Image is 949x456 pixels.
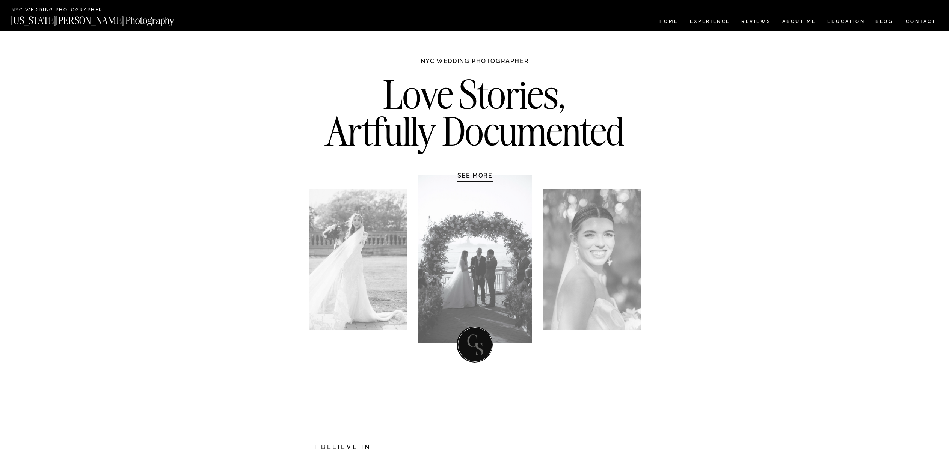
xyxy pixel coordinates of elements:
[658,19,679,26] a: HOME
[275,443,411,453] h2: I believe in
[827,19,866,26] a: EDUCATION
[690,19,729,26] a: Experience
[11,8,124,13] a: NYC Wedding Photographer
[439,172,511,179] a: SEE MORE
[741,19,769,26] a: REVIEWS
[317,76,632,155] h2: Love Stories, Artfully Documented
[782,19,816,26] a: ABOUT ME
[875,19,893,26] a: BLOG
[905,17,937,26] a: CONTACT
[11,15,199,22] a: [US_STATE][PERSON_NAME] Photography
[404,57,545,72] h1: NYC WEDDING PHOTOGRAPHER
